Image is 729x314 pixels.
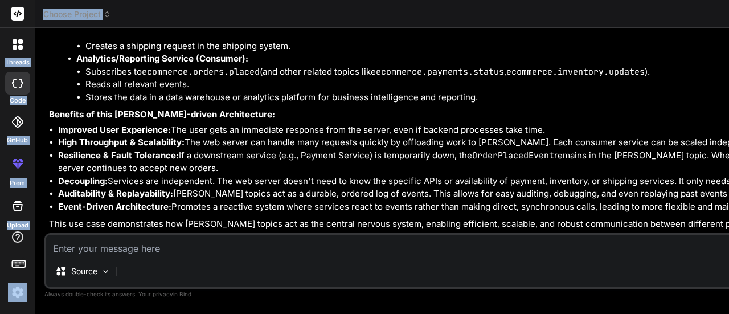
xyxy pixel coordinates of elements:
span: Choose Project [43,9,111,20]
code: ecommerce.orders.placed [142,66,260,78]
span: privacy [153,291,173,297]
strong: Decoupling: [58,176,108,186]
strong: Improved User Experience: [58,124,171,135]
label: Upload [7,221,28,230]
code: ecommerce.payments.status [376,66,504,78]
strong: High Throughput & Scalability: [58,137,185,148]
code: OrderPlacedEvent [472,150,554,161]
label: code [10,96,26,105]
strong: Analytics/Reporting Service (Consumer): [76,53,248,64]
code: ecommerce.inventory.updates [506,66,645,78]
strong: Resilience & Fault Tolerance: [58,150,179,161]
p: Source [71,266,97,277]
label: GitHub [7,136,28,145]
img: Pick Models [101,267,110,276]
strong: Auditability & Replayability: [58,188,173,199]
strong: Event-Driven Architecture: [58,201,171,212]
label: threads [5,58,30,67]
strong: Benefits of this [PERSON_NAME]-driven Architecture: [49,109,275,120]
label: prem [10,178,25,188]
img: settings [8,283,27,302]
